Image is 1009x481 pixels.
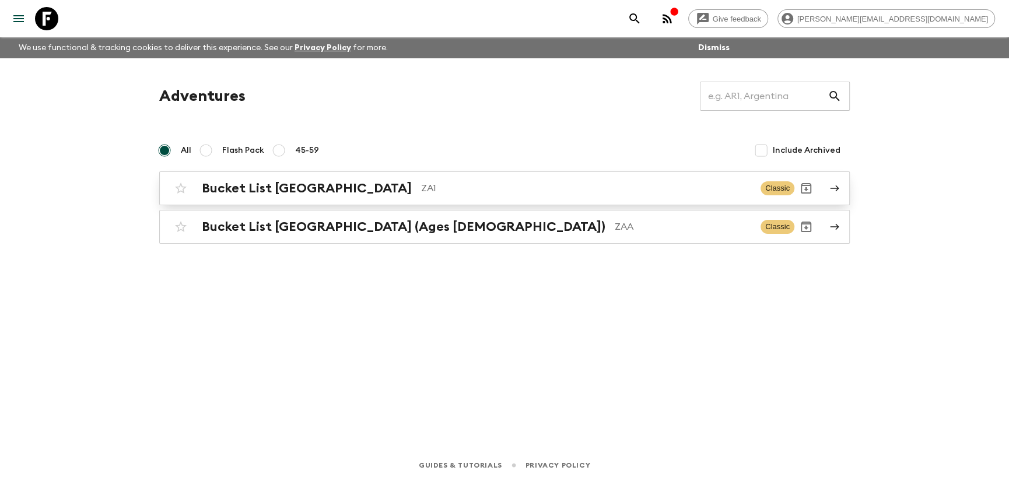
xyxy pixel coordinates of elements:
a: Bucket List [GEOGRAPHIC_DATA] (Ages [DEMOGRAPHIC_DATA])ZAAClassicArchive [159,210,850,244]
span: 45-59 [295,145,319,156]
h2: Bucket List [GEOGRAPHIC_DATA] [202,181,412,196]
span: All [181,145,191,156]
button: menu [7,7,30,30]
a: Give feedback [688,9,768,28]
a: Guides & Tutorials [419,459,502,472]
div: [PERSON_NAME][EMAIL_ADDRESS][DOMAIN_NAME] [777,9,995,28]
span: [PERSON_NAME][EMAIL_ADDRESS][DOMAIN_NAME] [791,15,994,23]
button: search adventures [623,7,646,30]
a: Privacy Policy [525,459,590,472]
h2: Bucket List [GEOGRAPHIC_DATA] (Ages [DEMOGRAPHIC_DATA]) [202,219,605,234]
p: ZAA [615,220,751,234]
span: Include Archived [773,145,840,156]
span: Give feedback [706,15,768,23]
button: Archive [794,177,818,200]
a: Bucket List [GEOGRAPHIC_DATA]ZA1ClassicArchive [159,171,850,205]
span: Classic [761,181,794,195]
p: ZA1 [421,181,751,195]
input: e.g. AR1, Argentina [700,80,828,113]
span: Classic [761,220,794,234]
button: Dismiss [695,40,733,56]
span: Flash Pack [222,145,264,156]
h1: Adventures [159,85,246,108]
p: We use functional & tracking cookies to deliver this experience. See our for more. [14,37,393,58]
button: Archive [794,215,818,238]
a: Privacy Policy [295,44,351,52]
